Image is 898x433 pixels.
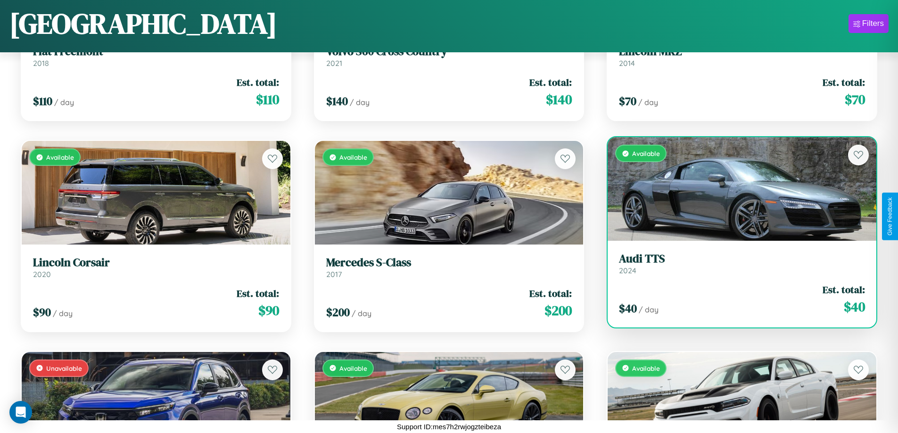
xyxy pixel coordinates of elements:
h3: Lincoln Corsair [33,256,279,270]
span: $ 140 [326,93,348,109]
span: 2014 [619,58,635,68]
span: $ 90 [258,301,279,320]
span: Available [632,364,660,372]
div: Filters [862,19,884,28]
span: 2021 [326,58,342,68]
span: Unavailable [46,364,82,372]
h3: Audi TTS [619,252,865,266]
span: 2020 [33,270,51,279]
button: Filters [849,14,889,33]
h1: [GEOGRAPHIC_DATA] [9,4,277,43]
span: Est. total: [823,75,865,89]
span: $ 200 [544,301,572,320]
span: $ 70 [845,90,865,109]
span: / day [639,305,659,314]
span: $ 40 [619,301,637,316]
span: $ 110 [33,93,52,109]
span: / day [352,309,371,318]
span: Est. total: [237,286,279,300]
span: $ 200 [326,304,350,320]
span: $ 90 [33,304,51,320]
span: 2018 [33,58,49,68]
a: Lincoln MKZ2014 [619,45,865,68]
span: Est. total: [237,75,279,89]
span: Est. total: [529,75,572,89]
h3: Mercedes S-Class [326,256,572,270]
span: $ 140 [546,90,572,109]
a: Lincoln Corsair2020 [33,256,279,279]
span: / day [350,98,370,107]
p: Support ID: mes7h2rwjogzteibeza [397,420,501,433]
span: Available [46,153,74,161]
span: / day [54,98,74,107]
span: 2024 [619,266,636,275]
div: Give Feedback [887,197,893,236]
div: Open Intercom Messenger [9,401,32,424]
a: Fiat Freemont2018 [33,45,279,68]
a: Volvo S60 Cross Country2021 [326,45,572,68]
span: / day [53,309,73,318]
span: Est. total: [823,283,865,296]
span: $ 70 [619,93,636,109]
span: Est. total: [529,286,572,300]
span: $ 110 [256,90,279,109]
a: Audi TTS2024 [619,252,865,275]
span: 2017 [326,270,342,279]
span: / day [638,98,658,107]
span: Available [339,364,367,372]
span: $ 40 [844,297,865,316]
span: Available [632,149,660,157]
span: Available [339,153,367,161]
a: Mercedes S-Class2017 [326,256,572,279]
